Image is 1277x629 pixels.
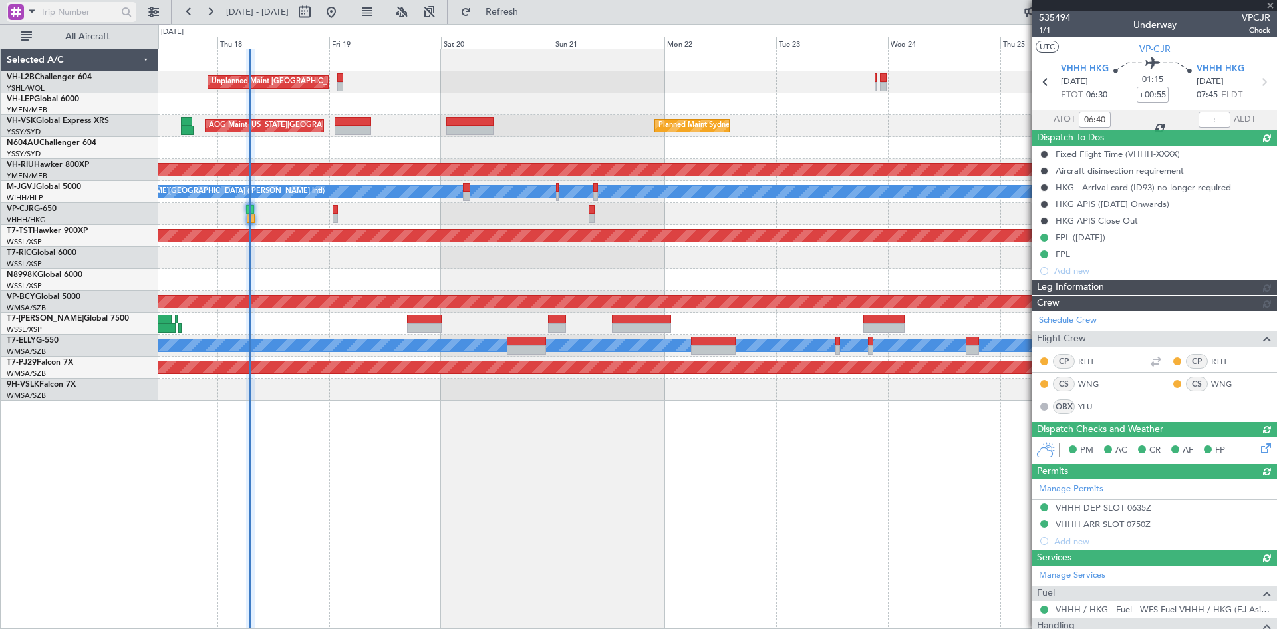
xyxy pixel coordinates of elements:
[7,227,88,235] a: T7-TSTHawker 900XP
[1133,18,1177,32] div: Underway
[7,183,81,191] a: M-JGVJGlobal 5000
[441,37,553,49] div: Sat 20
[7,381,39,389] span: 9H-VSLK
[7,127,41,137] a: YSSY/SYD
[7,347,46,357] a: WMSA/SZB
[7,315,84,323] span: T7-[PERSON_NAME]
[1197,63,1244,76] span: VHHH HKG
[7,73,35,81] span: VH-L2B
[7,227,33,235] span: T7-TST
[1086,89,1107,102] span: 06:30
[7,337,36,345] span: T7-ELLY
[7,205,34,213] span: VP-CJR
[1242,11,1270,25] span: VPCJR
[7,293,35,301] span: VP-BCY
[7,293,80,301] a: VP-BCYGlobal 5000
[7,161,34,169] span: VH-RIU
[7,105,47,115] a: YMEN/MEB
[1061,75,1088,89] span: [DATE]
[7,95,34,103] span: VH-LEP
[7,303,46,313] a: WMSA/SZB
[7,73,92,81] a: VH-L2BChallenger 604
[209,116,436,136] div: AOG Maint [US_STATE][GEOGRAPHIC_DATA] ([US_STATE] City Intl)
[454,1,534,23] button: Refresh
[7,271,82,279] a: N8998KGlobal 6000
[1061,63,1109,76] span: VHHH HKG
[7,381,76,389] a: 9H-VSLKFalcon 7X
[108,182,325,202] div: [PERSON_NAME][GEOGRAPHIC_DATA] ([PERSON_NAME] Intl)
[15,26,144,47] button: All Aircraft
[7,183,36,191] span: M-JGVJ
[7,249,31,257] span: T7-RIC
[161,27,184,38] div: [DATE]
[1054,113,1075,126] span: ATOT
[664,37,776,49] div: Mon 22
[1000,37,1112,49] div: Thu 25
[1139,42,1171,56] span: VP-CJR
[1142,73,1163,87] span: 01:15
[226,6,289,18] span: [DATE] - [DATE]
[474,7,530,17] span: Refresh
[7,83,45,93] a: YSHL/WOL
[1221,89,1242,102] span: ELDT
[7,337,59,345] a: T7-ELLYG-550
[329,37,441,49] div: Fri 19
[7,117,36,125] span: VH-VSK
[7,95,79,103] a: VH-LEPGlobal 6000
[7,391,46,401] a: WMSA/SZB
[7,139,96,147] a: N604AUChallenger 604
[7,281,42,291] a: WSSL/XSP
[7,249,76,257] a: T7-RICGlobal 6000
[7,315,129,323] a: T7-[PERSON_NAME]Global 7500
[7,161,89,169] a: VH-RIUHawker 800XP
[1039,25,1071,36] span: 1/1
[1036,41,1059,53] button: UTC
[776,37,888,49] div: Tue 23
[7,171,47,181] a: YMEN/MEB
[1061,89,1083,102] span: ETOT
[41,2,117,22] input: Trip Number
[7,325,42,335] a: WSSL/XSP
[217,37,329,49] div: Thu 18
[7,193,43,203] a: WIHH/HLP
[7,117,109,125] a: VH-VSKGlobal Express XRS
[7,205,57,213] a: VP-CJRG-650
[105,37,217,49] div: Wed 17
[7,139,39,147] span: N604AU
[7,259,42,269] a: WSSL/XSP
[888,37,1000,49] div: Wed 24
[212,72,430,92] div: Unplanned Maint [GEOGRAPHIC_DATA] ([GEOGRAPHIC_DATA])
[35,32,140,41] span: All Aircraft
[7,359,73,367] a: T7-PJ29Falcon 7X
[7,271,37,279] span: N8998K
[658,116,813,136] div: Planned Maint Sydney ([PERSON_NAME] Intl)
[553,37,664,49] div: Sun 21
[7,215,46,225] a: VHHH/HKG
[7,359,37,367] span: T7-PJ29
[1197,89,1218,102] span: 07:45
[7,149,41,159] a: YSSY/SYD
[7,237,42,247] a: WSSL/XSP
[1242,25,1270,36] span: Check
[1234,113,1256,126] span: ALDT
[1197,75,1224,89] span: [DATE]
[1039,11,1071,25] span: 535494
[7,369,46,379] a: WMSA/SZB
